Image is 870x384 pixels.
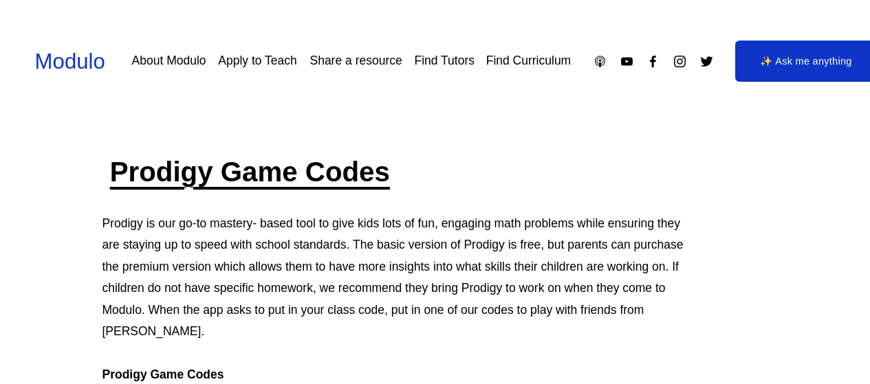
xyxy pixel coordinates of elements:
[486,49,572,74] a: Find Curriculum
[110,157,390,188] a: Prodigy Game Codes
[35,49,105,74] a: Modulo
[593,54,607,69] a: Apple Podcasts
[102,368,224,381] strong: Prodigy Game Codes
[218,49,296,74] a: Apply to Teach
[132,49,206,74] a: About Modulo
[673,54,687,69] a: Instagram
[414,49,475,74] a: Find Tutors
[699,54,714,69] a: Twitter
[309,49,402,74] a: Share a resource
[620,54,634,69] a: YouTube
[646,54,660,69] a: Facebook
